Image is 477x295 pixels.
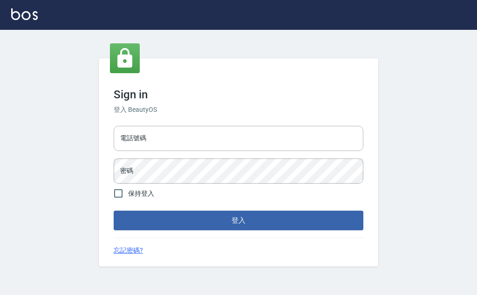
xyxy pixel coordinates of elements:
[114,88,363,101] h3: Sign in
[114,105,363,115] h6: 登入 BeautyOS
[128,189,154,199] span: 保持登入
[11,8,38,20] img: Logo
[114,211,363,230] button: 登入
[114,246,143,255] a: 忘記密碼?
